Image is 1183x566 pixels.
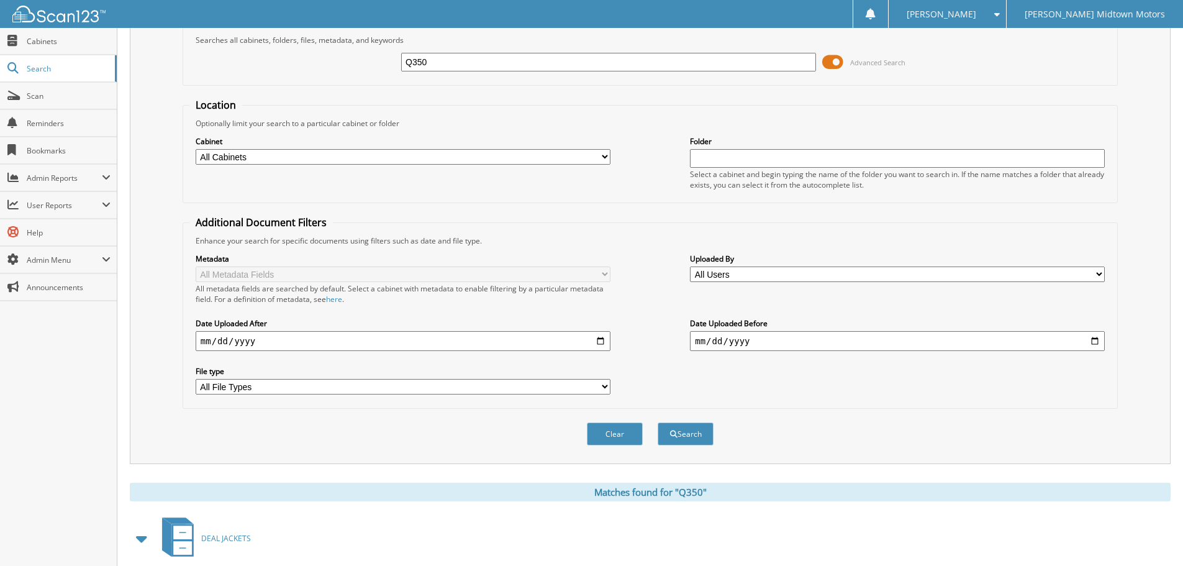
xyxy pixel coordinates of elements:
[27,145,111,156] span: Bookmarks
[12,6,106,22] img: scan123-logo-white.svg
[27,91,111,101] span: Scan
[196,366,610,377] label: File type
[196,318,610,329] label: Date Uploaded After
[690,253,1105,264] label: Uploaded By
[27,227,111,238] span: Help
[27,173,102,183] span: Admin Reports
[690,331,1105,351] input: end
[690,318,1105,329] label: Date Uploaded Before
[189,98,242,112] legend: Location
[850,58,905,67] span: Advanced Search
[27,255,102,265] span: Admin Menu
[690,169,1105,190] div: Select a cabinet and begin typing the name of the folder you want to search in. If the name match...
[189,235,1111,246] div: Enhance your search for specific documents using filters such as date and file type.
[690,136,1105,147] label: Folder
[155,514,251,563] a: DEAL JACKETS
[130,483,1171,501] div: Matches found for "Q350"
[196,136,610,147] label: Cabinet
[189,216,333,229] legend: Additional Document Filters
[658,422,714,445] button: Search
[27,118,111,129] span: Reminders
[587,422,643,445] button: Clear
[189,35,1111,45] div: Searches all cabinets, folders, files, metadata, and keywords
[27,282,111,293] span: Announcements
[196,331,610,351] input: start
[1025,11,1165,18] span: [PERSON_NAME] Midtown Motors
[189,118,1111,129] div: Optionally limit your search to a particular cabinet or folder
[196,253,610,264] label: Metadata
[27,200,102,211] span: User Reports
[196,283,610,304] div: All metadata fields are searched by default. Select a cabinet with metadata to enable filtering b...
[27,63,109,74] span: Search
[907,11,976,18] span: [PERSON_NAME]
[326,294,342,304] a: here
[27,36,111,47] span: Cabinets
[1121,506,1183,566] iframe: Chat Widget
[201,533,251,544] span: DEAL JACKETS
